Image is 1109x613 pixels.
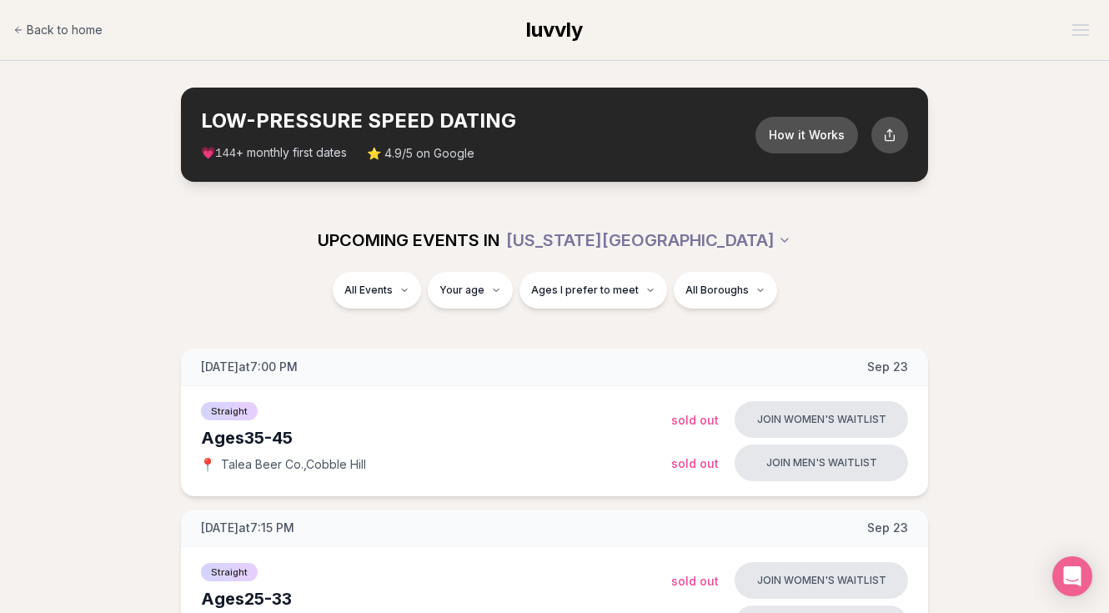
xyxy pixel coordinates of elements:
[867,520,908,536] span: Sep 23
[735,445,908,481] button: Join men's waitlist
[685,284,749,297] span: All Boroughs
[367,145,474,162] span: ⭐ 4.9/5 on Google
[201,520,294,536] span: [DATE] at 7:15 PM
[439,284,484,297] span: Your age
[201,563,258,581] span: Straight
[318,229,499,252] span: UPCOMING EVENTS IN
[1052,556,1092,596] div: Open Intercom Messenger
[531,284,639,297] span: Ages I prefer to meet
[333,272,421,309] button: All Events
[201,144,347,162] span: 💗 + monthly first dates
[519,272,667,309] button: Ages I prefer to meet
[344,284,393,297] span: All Events
[755,117,858,153] button: How it Works
[201,359,298,375] span: [DATE] at 7:00 PM
[506,222,791,259] button: [US_STATE][GEOGRAPHIC_DATA]
[215,147,236,160] span: 144
[201,402,258,420] span: Straight
[428,272,513,309] button: Your age
[201,108,755,134] h2: LOW-PRESSURE SPEED DATING
[201,426,671,450] div: Ages 35-45
[671,574,719,588] span: Sold Out
[1066,18,1096,43] button: Open menu
[201,458,214,471] span: 📍
[674,272,777,309] button: All Boroughs
[671,456,719,470] span: Sold Out
[735,401,908,438] button: Join women's waitlist
[671,413,719,427] span: Sold Out
[735,562,908,599] button: Join women's waitlist
[201,587,671,610] div: Ages 25-33
[221,456,366,473] span: Talea Beer Co. , Cobble Hill
[526,18,583,42] span: luvvly
[13,13,103,47] a: Back to home
[526,17,583,43] a: luvvly
[27,22,103,38] span: Back to home
[867,359,908,375] span: Sep 23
